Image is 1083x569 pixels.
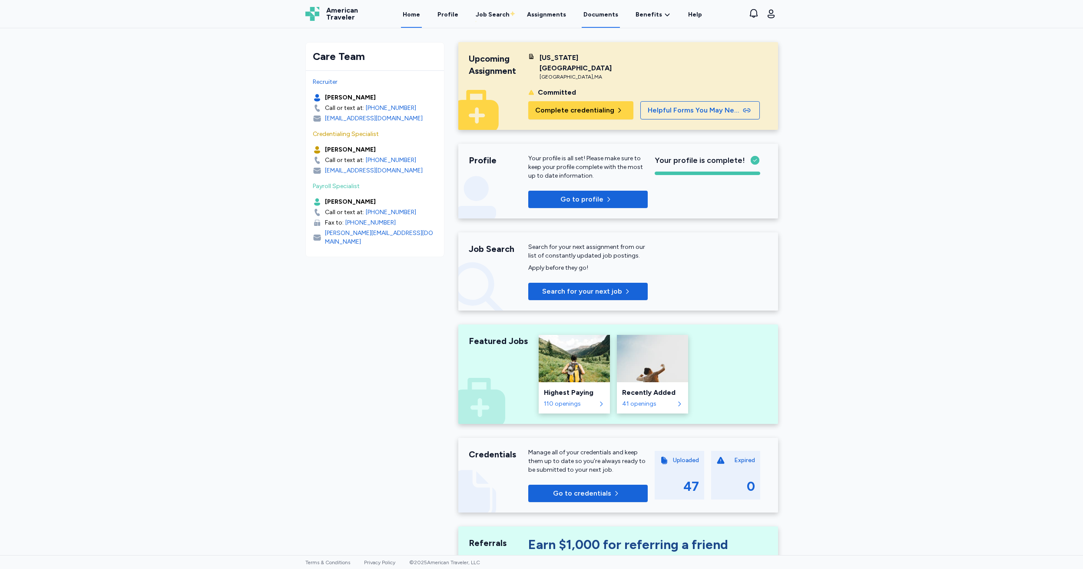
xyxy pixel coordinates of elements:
[409,559,480,566] span: © 2025 American Traveler, LLC
[325,104,364,112] div: Call or text at:
[528,243,648,260] div: Search for your next assignment from our list of constantly updated job postings.
[528,264,648,272] div: Apply before they go!
[325,114,423,123] div: [EMAIL_ADDRESS][DOMAIN_NAME]
[636,10,671,19] a: Benefits
[648,105,741,116] span: Helpful Forms You May Need
[325,146,376,154] div: [PERSON_NAME]
[539,335,610,414] a: Highest PayingHighest Paying110 openings
[617,335,688,382] img: Recently Added
[366,104,416,112] a: [PHONE_NUMBER]
[528,448,648,474] div: Manage all of your credentials and keep them up to date so you’re always ready to be submitted to...
[622,387,683,398] div: Recently Added
[538,87,576,98] div: Committed
[313,130,437,139] div: Credentialing Specialist
[469,537,529,549] div: Referrals
[469,53,529,77] div: Upcoming Assignment
[325,208,364,217] div: Call or text at:
[366,156,416,165] a: [PHONE_NUMBER]
[325,93,376,102] div: [PERSON_NAME]
[636,10,662,19] span: Benefits
[544,387,605,398] div: Highest Paying
[528,101,633,119] button: Complete credentialing
[540,73,648,80] div: [GEOGRAPHIC_DATA] , MA
[325,218,344,227] div: Fax to:
[325,198,376,206] div: [PERSON_NAME]
[469,448,529,460] div: Credentials
[305,7,319,21] img: Logo
[544,400,596,408] div: 110 openings
[325,229,437,246] div: [PERSON_NAME][EMAIL_ADDRESS][DOMAIN_NAME]
[540,53,648,73] div: [US_STATE][GEOGRAPHIC_DATA]
[640,101,760,119] button: Helpful Forms You May Need
[528,154,648,180] p: Your profile is all set! Please make sure to keep your profile complete with the most up to date ...
[476,10,510,19] div: Job Search
[582,1,620,28] a: Documents
[325,156,364,165] div: Call or text at:
[535,105,614,116] span: Complete credentialing
[345,218,396,227] a: [PHONE_NUMBER]
[313,78,437,86] div: Recruiter
[528,485,648,502] button: Go to credentials
[469,243,529,255] div: Job Search
[326,7,358,21] span: American Traveler
[542,286,622,297] span: Search for your next job
[622,400,674,408] div: 41 openings
[313,182,437,191] div: Payroll Specialist
[747,479,755,494] div: 0
[528,537,760,556] div: Earn $1,000 for referring a friend
[469,335,529,347] div: Featured Jobs
[325,166,423,175] div: [EMAIL_ADDRESS][DOMAIN_NAME]
[734,456,755,465] div: Expired
[364,559,395,566] a: Privacy Policy
[528,191,648,208] button: Go to profile
[683,479,699,494] div: 47
[366,208,416,217] a: [PHONE_NUMBER]
[401,1,422,28] a: Home
[617,335,688,414] a: Recently AddedRecently Added41 openings
[673,456,699,465] div: Uploaded
[539,335,610,382] img: Highest Paying
[553,488,611,499] span: Go to credentials
[528,283,648,300] button: Search for your next job
[655,154,745,166] span: Your profile is complete!
[313,50,437,63] div: Care Team
[560,194,603,205] p: Go to profile
[305,559,350,566] a: Terms & Conditions
[469,154,529,166] div: Profile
